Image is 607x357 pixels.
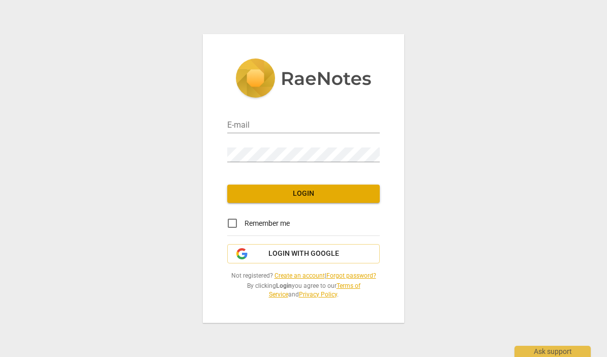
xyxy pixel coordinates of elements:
[235,58,372,100] img: 5ac2273c67554f335776073100b6d88f.svg
[326,272,376,279] a: Forgot password?
[275,272,325,279] a: Create an account
[299,291,337,298] a: Privacy Policy
[268,249,339,259] span: Login with Google
[227,272,380,280] span: Not registered? |
[514,346,591,357] div: Ask support
[235,189,372,199] span: Login
[227,244,380,263] button: Login with Google
[269,282,360,298] a: Terms of Service
[245,218,290,229] span: Remember me
[227,282,380,299] span: By clicking you agree to our and .
[276,282,292,289] b: Login
[227,185,380,203] button: Login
